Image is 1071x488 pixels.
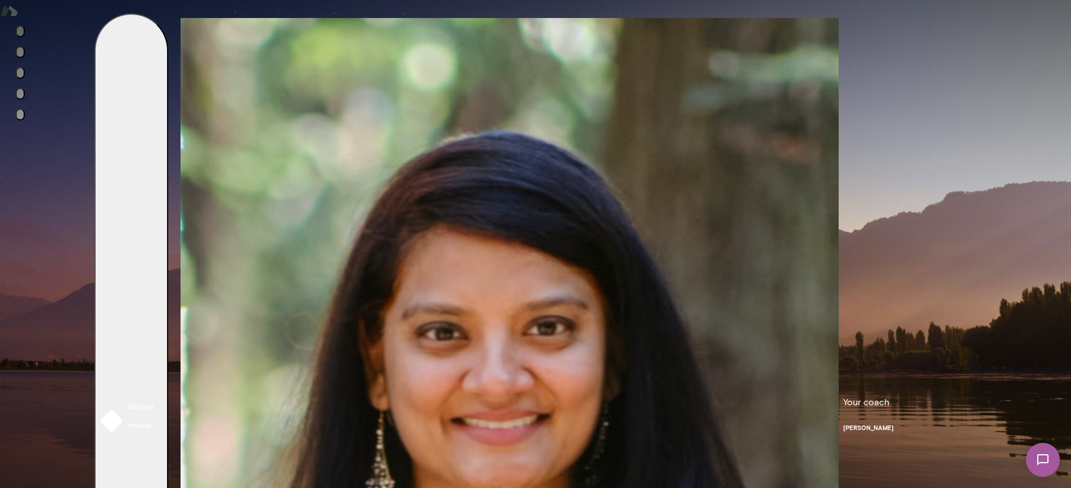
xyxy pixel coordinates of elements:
h6: reflective [127,423,154,428]
span: Mindset [127,402,154,411]
span: Your coach [843,396,894,409]
h6: [PERSON_NAME] [843,423,894,432]
img: mindset [100,410,123,432]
